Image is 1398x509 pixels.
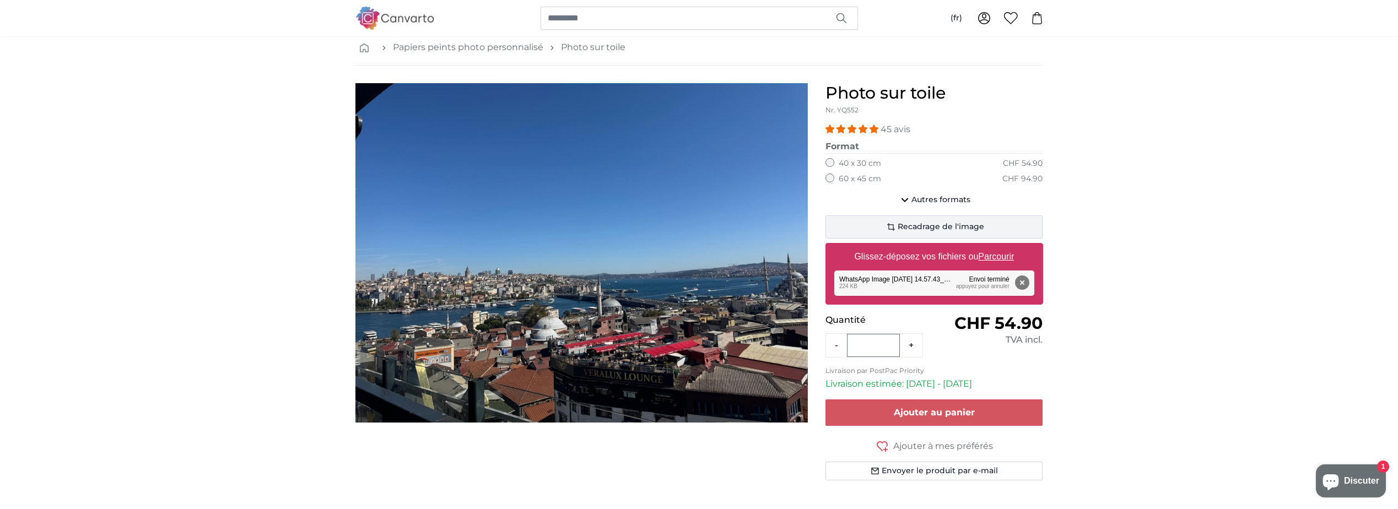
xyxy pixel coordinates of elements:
legend: Format [825,140,1043,154]
button: Recadrage de l'image [825,215,1043,239]
img: Canvarto [355,7,435,29]
span: Ajouter à mes préférés [893,440,993,453]
div: CHF 54.90 [1003,158,1043,169]
p: Livraison estimée: [DATE] - [DATE] [825,377,1043,391]
p: Livraison par PostPac Priority [825,366,1043,375]
label: 40 x 30 cm [839,158,881,169]
span: Recadrage de l'image [898,221,984,232]
img: personalised-canvas-print [355,83,808,423]
h1: Photo sur toile [825,83,1043,103]
div: 1 of 1 [355,83,808,423]
label: Glissez-déposez vos fichiers ou [850,246,1018,268]
span: 4.93 stars [825,124,881,134]
inbox-online-store-chat: Chat de la boutique en ligne Shopify [1313,464,1389,500]
a: Papiers peints photo personnalisé [393,41,543,54]
span: Autres formats [911,194,970,205]
nav: breadcrumbs [355,30,1043,66]
button: Envoyer le produit par e-mail [825,462,1043,480]
button: Ajouter à mes préférés [825,439,1043,453]
span: CHF 54.90 [954,313,1043,333]
span: Ajouter au panier [894,407,975,418]
div: TVA incl. [934,333,1043,346]
button: (fr) [942,8,971,28]
u: Parcourir [978,252,1014,261]
button: + [900,334,922,356]
button: Autres formats [825,189,1043,211]
span: Nr. YQ552 [825,106,859,114]
label: 60 x 45 cm [839,174,881,185]
div: CHF 94.90 [1002,174,1043,185]
button: - [826,334,847,356]
a: Photo sur toile [561,41,625,54]
p: Quantité [825,313,934,327]
button: Ajouter au panier [825,399,1043,426]
span: 45 avis [881,124,910,134]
